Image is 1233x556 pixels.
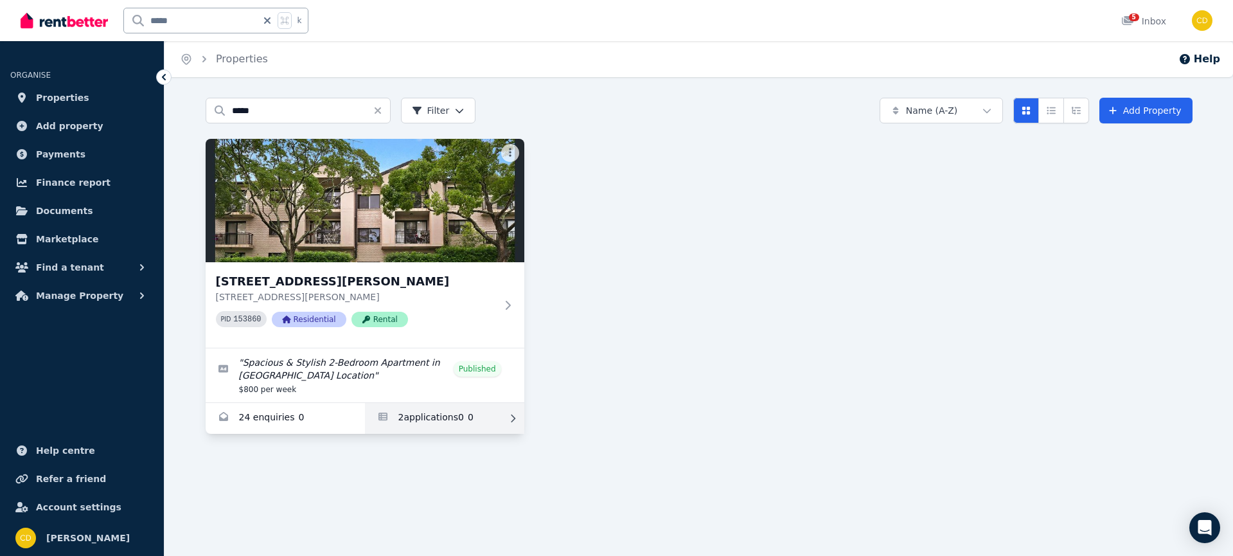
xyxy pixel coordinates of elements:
a: Add property [10,113,154,139]
span: Properties [36,90,89,105]
img: Chris Dimitropoulos [15,528,36,548]
button: Find a tenant [10,255,154,280]
span: Residential [272,312,346,327]
a: Marketplace [10,226,154,252]
span: Add property [36,118,103,134]
span: Rental [351,312,408,327]
span: Filter [412,104,450,117]
a: Account settings [10,494,154,520]
img: RentBetter [21,11,108,30]
button: More options [501,144,519,162]
a: Edit listing: Spacious & Stylish 2-Bedroom Apartment in Prime Marrickville Location [206,348,524,402]
button: Name (A-Z) [880,98,1003,123]
a: Help centre [10,438,154,463]
a: Applications for 3/43 Ewart Street, Marrickville [365,403,524,434]
span: 5 [1129,13,1139,21]
span: Manage Property [36,288,123,303]
button: Card view [1013,98,1039,123]
button: Clear search [373,98,391,123]
button: Filter [401,98,476,123]
a: Add Property [1099,98,1193,123]
span: Payments [36,147,85,162]
a: Payments [10,141,154,167]
button: Help [1178,51,1220,67]
a: Properties [10,85,154,111]
small: PID [221,316,231,323]
a: 3/43 Ewart Street, Marrickville[STREET_ADDRESS][PERSON_NAME][STREET_ADDRESS][PERSON_NAME]PID 1538... [206,139,524,348]
a: Enquiries for 3/43 Ewart Street, Marrickville [206,403,365,434]
span: ORGANISE [10,71,51,80]
button: Compact list view [1038,98,1064,123]
code: 153860 [233,315,261,324]
span: Account settings [36,499,121,515]
span: Marketplace [36,231,98,247]
button: Expanded list view [1063,98,1089,123]
button: Manage Property [10,283,154,309]
span: [PERSON_NAME] [46,530,130,546]
span: Help centre [36,443,95,458]
span: k [297,15,301,26]
img: Chris Dimitropoulos [1192,10,1212,31]
h3: [STREET_ADDRESS][PERSON_NAME] [216,273,496,291]
span: Documents [36,203,93,219]
span: Finance report [36,175,111,190]
span: Find a tenant [36,260,104,275]
a: Documents [10,198,154,224]
a: Properties [216,53,268,65]
a: Finance report [10,170,154,195]
div: Inbox [1121,15,1166,28]
img: 3/43 Ewart Street, Marrickville [206,139,524,262]
a: Refer a friend [10,466,154,492]
div: Open Intercom Messenger [1189,512,1220,543]
div: View options [1013,98,1089,123]
p: [STREET_ADDRESS][PERSON_NAME] [216,291,496,303]
span: Refer a friend [36,471,106,487]
span: Name (A-Z) [906,104,958,117]
nav: Breadcrumb [164,41,283,77]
